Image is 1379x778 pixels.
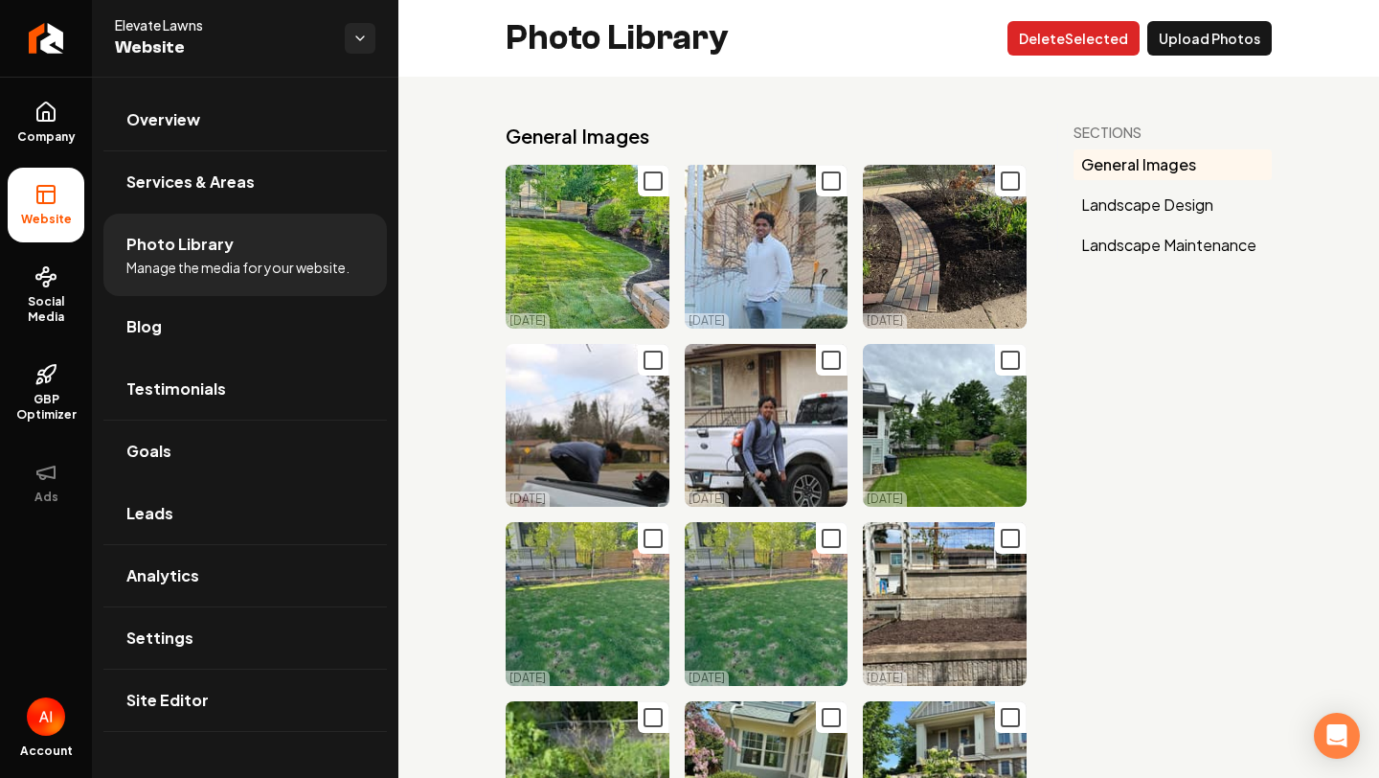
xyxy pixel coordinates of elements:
button: Landscape Design [1074,190,1272,220]
span: Company [10,129,83,145]
p: [DATE] [867,313,903,329]
span: Manage the media for your website. [126,258,350,277]
span: Website [115,34,329,61]
img: Lawn with patchy grass, surrounded by wooden fence and green trees in a residential backyard. [685,522,848,686]
p: [DATE] [689,313,725,329]
span: Settings [126,627,193,650]
a: Company [8,85,84,160]
p: [DATE] [867,492,903,507]
span: Social Media [8,294,84,325]
a: Analytics [103,545,387,606]
h3: Sections [1074,123,1272,142]
a: Services & Areas [103,151,387,213]
span: Services & Areas [126,171,255,194]
span: Site Editor [126,689,209,712]
img: Garden bed with fresh mulch, wooden walkway, and vintage archway against a sunny backdrop. [863,522,1027,686]
button: Upload Photos [1147,21,1272,56]
a: Testimonials [103,358,387,420]
span: Leads [126,502,173,525]
span: Testimonials [126,378,226,400]
span: Account [20,744,73,759]
img: Curved brick pathway through landscaped garden with flowers and mulch. [863,165,1027,329]
span: Blog [126,315,162,338]
a: Goals [103,421,387,482]
button: DeleteSelected [1007,21,1140,56]
span: Website [13,212,79,227]
button: Landscape Maintenance [1074,230,1272,261]
a: Blog [103,296,387,357]
p: [DATE] [509,313,546,329]
h2: General Images [506,123,1027,149]
h2: Photo Library [506,19,729,57]
p: [DATE] [867,671,903,686]
p: [DATE] [689,492,725,507]
span: Photo Library [126,233,234,256]
span: Ads [27,490,66,505]
img: Lawn with patches of bare grass, surrounded by greenery and a wooden fence in the background. [506,522,669,686]
p: [DATE] [689,671,725,686]
img: Person loading items in the back of a pickup truck on a cloudy day in a suburban area. [506,344,669,508]
button: General Images [1074,149,1272,180]
a: Leads [103,483,387,544]
img: Rebolt Logo [29,23,64,54]
span: GBP Optimizer [8,392,84,423]
img: Smiling young man in a light sweater stands outside near a house and bare tree branches. [685,165,848,329]
a: Social Media [8,250,84,340]
span: Goals [126,440,171,463]
img: Lush green lawn with neatly laid sod and landscape edging in a residential backyard. [506,165,669,329]
a: Site Editor [103,670,387,731]
a: Settings [103,607,387,669]
p: [DATE] [509,492,546,507]
span: Overview [126,108,200,131]
a: Overview [103,89,387,150]
span: Analytics [126,564,199,587]
button: Ads [8,446,84,520]
img: Abdi Ismael [27,698,65,736]
span: Elevate Lawns [115,15,329,34]
a: GBP Optimizer [8,348,84,438]
button: Open user button [27,698,65,736]
img: Young man using a leaf blower in front of a residential home with a white pickup truck. [685,344,848,508]
div: Open Intercom Messenger [1314,713,1360,759]
img: Lush green lawn and landscape in residential backyard with modern house and trees. [863,344,1027,508]
p: [DATE] [509,671,546,686]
